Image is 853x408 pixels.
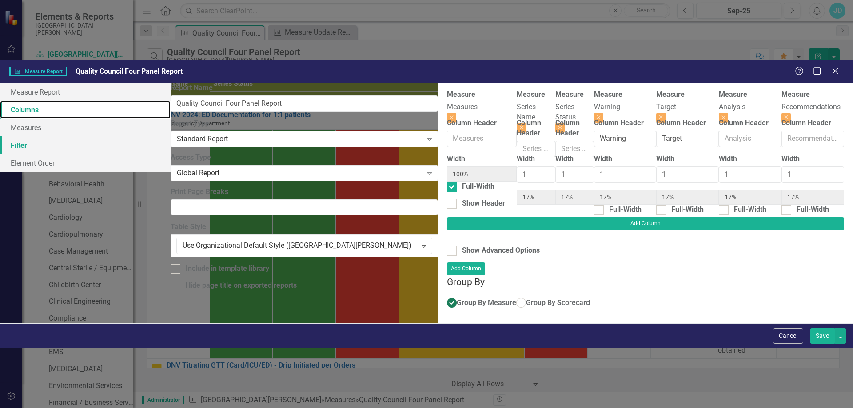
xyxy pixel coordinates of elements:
label: Column Header [555,118,594,139]
label: Measure [447,90,475,100]
legend: Group By [447,275,844,289]
label: Width [555,154,574,164]
button: Save [810,328,835,344]
div: Show Header [462,198,505,209]
label: Measure [555,90,584,100]
div: Standard Report [177,134,423,144]
div: Full-Width [734,205,766,215]
div: Full-Width [609,205,642,215]
div: Series Name [517,102,555,123]
div: Warning [594,102,657,112]
label: Width [447,154,465,164]
input: Analysis [719,131,781,147]
div: Target [656,102,719,112]
label: Column Header [656,118,706,128]
div: Hide page title on exported reports [186,281,297,291]
input: Column Width [517,166,555,183]
span: Group By Measure [457,298,516,307]
div: Include in template library [186,264,269,274]
label: Measure [594,90,622,100]
div: Full-Width [671,205,704,215]
label: Width [594,154,612,164]
label: Width [719,154,737,164]
span: Quality Council Four Panel Report [76,67,183,75]
span: Measure Report [9,67,67,76]
div: Analysis [719,102,781,112]
input: Column Width [594,166,657,183]
label: Print Page Breaks [171,187,438,197]
input: Column Width [656,166,719,183]
label: Report Name [171,83,438,93]
label: Measure [517,90,545,100]
label: Report Type [171,119,438,129]
label: Measure [719,90,747,100]
div: Full-Width [797,205,829,215]
button: Cancel [773,328,803,344]
button: Add Column [447,262,485,275]
label: Column Header [781,118,831,128]
input: Column Width [555,166,594,183]
div: Global Report [177,168,423,178]
button: Add Column [447,217,844,230]
label: Width [656,154,674,164]
label: Column Header [447,118,497,128]
label: Width [517,154,535,164]
input: Series Name [517,141,555,157]
label: Column Header [719,118,769,128]
input: Report Name [171,95,438,112]
input: Warning [594,131,657,147]
label: Table Style [171,222,438,232]
label: Column Header [517,118,555,139]
div: Show Advanced Options [462,246,540,256]
label: Column Header [594,118,644,128]
input: Column Width [781,166,844,183]
label: Measure [656,90,685,100]
label: Access Type [171,153,438,163]
label: Width [781,154,800,164]
div: Series Status [555,102,594,123]
span: Group By Scorecard [526,298,590,307]
input: Column Width [719,166,781,183]
label: Measure [781,90,810,100]
div: Measures [447,102,517,112]
div: Full-Width [462,182,494,192]
div: Recommendations [781,102,844,112]
input: Series Status [555,141,594,157]
input: Target [656,131,719,147]
input: Recommendations [781,131,844,147]
input: Measures [447,131,517,147]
